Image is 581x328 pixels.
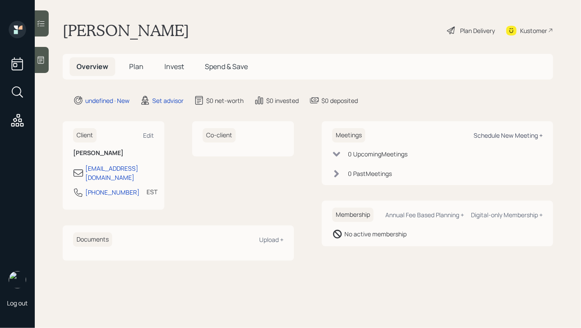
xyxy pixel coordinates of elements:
[143,131,154,139] div: Edit
[164,62,184,71] span: Invest
[85,188,140,197] div: [PHONE_NUMBER]
[474,131,543,139] div: Schedule New Meeting +
[152,96,184,105] div: Set advisor
[471,211,543,219] div: Digital-only Membership +
[203,128,236,142] h6: Co-client
[63,21,189,40] h1: [PERSON_NAME]
[73,232,112,247] h6: Documents
[147,187,157,196] div: EST
[205,62,248,71] span: Spend & Save
[460,26,495,35] div: Plan Delivery
[77,62,108,71] span: Overview
[73,149,154,157] h6: [PERSON_NAME]
[85,96,130,105] div: undefined · New
[520,26,547,35] div: Kustomer
[129,62,144,71] span: Plan
[85,164,154,182] div: [EMAIL_ADDRESS][DOMAIN_NAME]
[344,229,407,239] div: No active membership
[9,271,26,288] img: hunter_neumayer.jpg
[348,149,407,159] div: 0 Upcoming Meeting s
[321,96,358,105] div: $0 deposited
[206,96,244,105] div: $0 net-worth
[266,96,299,105] div: $0 invested
[348,169,392,178] div: 0 Past Meeting s
[259,235,284,244] div: Upload +
[7,299,28,307] div: Log out
[385,211,464,219] div: Annual Fee Based Planning +
[332,128,365,142] h6: Meetings
[332,208,374,222] h6: Membership
[73,128,97,142] h6: Client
